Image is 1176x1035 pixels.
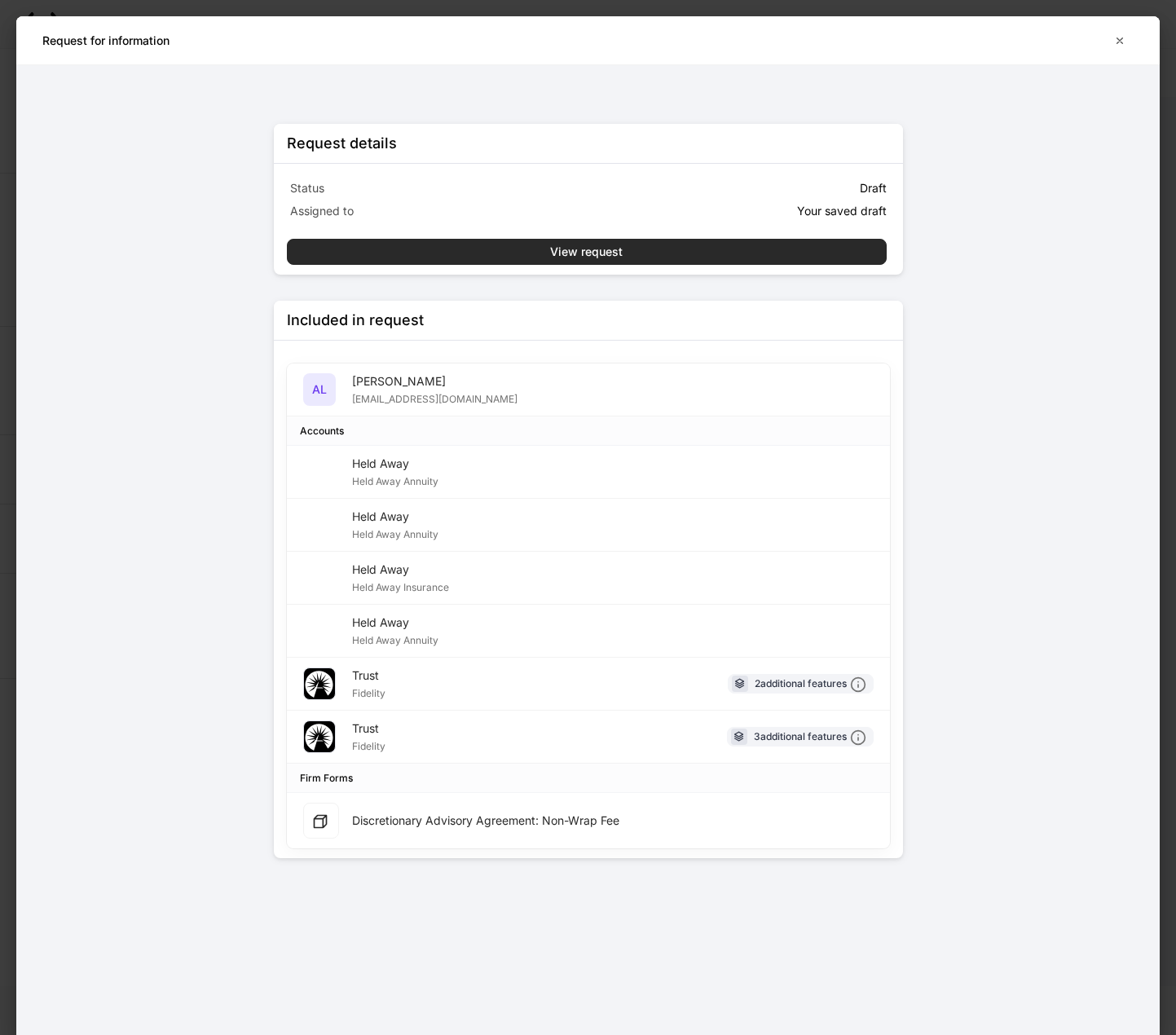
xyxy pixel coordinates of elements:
button: View request [287,239,887,265]
div: [PERSON_NAME] [352,373,518,390]
div: Included in request [287,310,424,330]
div: Held Away Annuity [352,472,438,488]
h5: Request for information [42,33,170,49]
div: Trust [352,720,385,737]
div: Accounts [300,423,344,438]
div: Held Away [352,562,449,578]
div: Held Away Annuity [352,525,438,541]
div: 3 additional features [754,729,866,746]
div: Trust [352,667,385,684]
p: Status [290,180,585,196]
div: Held Away [352,509,438,525]
div: View request [550,246,623,258]
div: 2 additional features [755,676,866,693]
div: Held Away [352,456,438,472]
div: Firm Forms [300,770,353,786]
div: Fidelity [352,737,385,753]
h5: AL [312,381,327,398]
div: Held Away Annuity [352,631,438,647]
div: Held Away [352,614,438,631]
div: Request details [287,134,397,153]
div: Held Away Insurance [352,578,449,594]
div: [EMAIL_ADDRESS][DOMAIN_NAME] [352,390,518,406]
p: Draft [860,180,887,196]
div: Fidelity [352,684,385,700]
div: Discretionary Advisory Agreement: Non-Wrap Fee [352,813,619,829]
p: Your saved draft [797,203,887,219]
p: Assigned to [290,203,585,219]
